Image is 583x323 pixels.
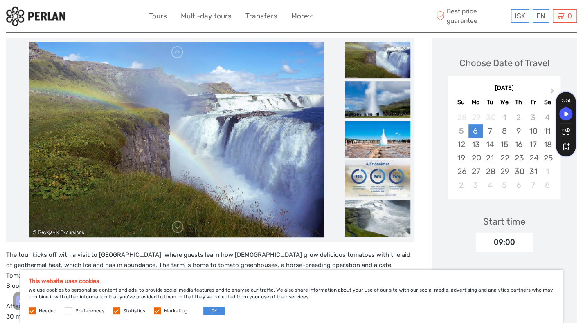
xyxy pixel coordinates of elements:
div: Choose Tuesday, October 21st, 2025 [483,151,497,165]
label: Needed [39,307,56,314]
div: Not available Monday, September 29th, 2025 [468,111,483,124]
img: e3c088fac9e644459aa91213d8eba8d6_slider_thumbnail.jpg [345,42,410,78]
div: Choose Monday, October 13th, 2025 [468,138,483,151]
div: Choose Saturday, October 18th, 2025 [540,138,554,151]
img: 0a0c4f4330e14fdcbab575f10591e0ee_slider_thumbnail.jpg [345,160,410,197]
div: Choose Date of Travel [459,57,549,69]
div: Not available Friday, October 3rd, 2025 [526,111,540,124]
img: be1d697d10d94cabbc9d92c3683ef528_slider_thumbnail.jpg [345,81,410,118]
div: Not available Tuesday, September 30th, 2025 [483,111,497,124]
div: Choose Sunday, November 2nd, 2025 [454,178,468,192]
div: Choose Monday, October 27th, 2025 [468,165,483,178]
div: Sa [540,97,554,108]
div: Choose Thursday, November 6th, 2025 [511,178,526,192]
div: Choose Wednesday, October 29th, 2025 [497,165,511,178]
div: Choose Monday, October 20th, 2025 [468,151,483,165]
div: Choose Tuesday, November 4th, 2025 [483,178,497,192]
div: Choose Saturday, November 1st, 2025 [540,165,554,178]
div: month 2025-10 [450,111,558,192]
div: EN [533,9,549,23]
div: Choose Saturday, November 8th, 2025 [540,178,554,192]
div: Choose Thursday, October 30th, 2025 [511,165,526,178]
div: 09:00 [476,233,533,252]
img: e3c088fac9e644459aa91213d8eba8d6_main_slider.jpg [29,42,324,238]
div: Choose Friday, October 17th, 2025 [526,138,540,151]
button: OK [203,307,225,315]
div: Choose Friday, October 10th, 2025 [526,124,540,138]
div: Choose Monday, November 3rd, 2025 [468,178,483,192]
div: Not available Sunday, September 28th, 2025 [454,111,468,124]
span: 0 [566,12,573,20]
div: Choose Sunday, October 12th, 2025 [454,138,468,151]
div: Choose Wednesday, October 15th, 2025 [497,138,511,151]
div: Choose Sunday, October 26th, 2025 [454,165,468,178]
div: Choose Thursday, October 16th, 2025 [511,138,526,151]
div: Not available Saturday, October 4th, 2025 [540,111,554,124]
span: Best price guarantee [434,7,509,25]
a: Multi-day tours [181,10,232,22]
a: More [291,10,313,22]
div: Choose Wednesday, October 8th, 2025 [497,124,511,138]
div: Not available Wednesday, October 1st, 2025 [497,111,511,124]
div: [DATE] [448,84,560,93]
div: Choose Wednesday, November 5th, 2025 [497,178,511,192]
button: Next Month [547,86,560,99]
img: 7d54aa42394a4118a0d850087ad72fd2_slider_thumbnail.jpg [345,121,410,158]
p: The tour kicks off with a visit to [GEOGRAPHIC_DATA], where guests learn how [DEMOGRAPHIC_DATA] g... [6,250,414,292]
div: Choose Saturday, October 11th, 2025 [540,124,554,138]
div: Choose Thursday, October 9th, 2025 [511,124,526,138]
div: Choose Monday, October 6th, 2025 [468,124,483,138]
label: Preferences [75,307,104,314]
div: Choose Friday, November 7th, 2025 [526,178,540,192]
div: Choose Tuesday, October 28th, 2025 [483,165,497,178]
div: We use cookies to personalise content and ads, to provide social media features and to analyse ou... [20,270,563,323]
span: ISK [515,12,525,20]
div: Th [511,97,526,108]
div: Start time [483,215,525,228]
a: Transfers [245,10,277,22]
div: Fr [526,97,540,108]
img: cf2097e7919d4d0bb1c7caf4c6a03fc4_slider_thumbnail.jpg [345,200,410,237]
div: Choose Friday, October 24th, 2025 [526,151,540,165]
label: Marketing [164,307,187,314]
img: 288-6a22670a-0f57-43d8-a107-52fbc9b92f2c_logo_small.jpg [6,6,65,26]
div: Not available Sunday, October 5th, 2025 [454,124,468,138]
div: Not available Thursday, October 2nd, 2025 [511,111,526,124]
div: Choose Sunday, October 19th, 2025 [454,151,468,165]
h5: This website uses cookies [29,278,554,285]
div: Tu [483,97,497,108]
div: Choose Friday, October 31st, 2025 [526,165,540,178]
div: Mo [468,97,483,108]
div: Choose Tuesday, October 14th, 2025 [483,138,497,151]
div: Choose Thursday, October 23rd, 2025 [511,151,526,165]
a: Tours [149,10,167,22]
div: Choose Saturday, October 25th, 2025 [540,151,554,165]
div: We [497,97,511,108]
div: Choose Tuesday, October 7th, 2025 [483,124,497,138]
div: Choose Wednesday, October 22nd, 2025 [497,151,511,165]
div: Su [454,97,468,108]
label: Statistics [123,307,145,314]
